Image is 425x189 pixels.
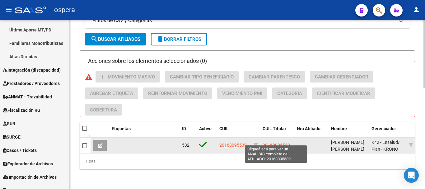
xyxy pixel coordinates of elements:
span: Gerenciador [371,126,396,131]
button: Cobertura [85,104,122,116]
h3: Acciones sobre los elementos seleccionados (0) [85,57,210,65]
span: Vencimiento PMI [222,91,262,96]
button: Reinformar Movimiento [143,87,212,99]
button: Agregar Etiqueta [85,87,138,99]
datatable-header-cell: Gerenciador [369,122,406,143]
span: Casos / Tickets [3,147,37,154]
datatable-header-cell: CUIL Titular [260,122,294,143]
button: Cambiar Gerenciador [310,71,373,83]
span: SUR [3,120,15,127]
span: Importación de Archivos [3,174,57,181]
span: [PERSON_NAME] [PERSON_NAME] [331,140,364,152]
div: 1 total [80,154,415,169]
button: Vencimiento PMI [217,87,267,99]
span: ANMAT - Trazabilidad [3,93,52,100]
span: Identificar Modificar [317,91,370,96]
span: CUIL [219,126,229,131]
span: Nombre [331,126,347,131]
datatable-header-cell: ID [180,122,197,143]
span: Fiscalización RG [3,107,40,114]
span: Cambiar Tipo Beneficiario [170,74,234,80]
button: Borrar Filtros [151,33,207,45]
span: Cambiar Parentesco [249,74,300,80]
button: Movimiento Masivo [96,71,160,83]
datatable-header-cell: CUIL [217,122,251,143]
span: Agregar Etiqueta [90,91,133,96]
span: Cambiar Gerenciador [315,74,368,80]
span: ID [182,126,186,131]
button: Buscar Afiliados [85,33,146,45]
mat-expansion-panel-header: Filtros de CSV y Categorias [85,13,410,28]
mat-icon: delete [156,35,164,43]
div: Open Intercom Messenger [404,168,419,183]
span: 20168095539 [263,143,290,148]
datatable-header-cell: Nro Afiliado [294,122,329,143]
mat-panel-title: Filtros de CSV y Categorias [92,17,395,24]
datatable-header-cell: Etiquetas [109,122,180,143]
mat-icon: menu [5,6,12,13]
span: Etiquetas [112,126,131,131]
span: K42 - Ensalud [371,140,398,145]
span: Explorador de Archivos [3,160,53,167]
span: 20168095539 [219,143,247,148]
span: Activo [199,126,212,131]
span: Integración (discapacidad) [3,67,61,73]
span: SURGE [3,134,21,140]
span: Cobertura [90,107,117,113]
button: Cambiar Parentesco [244,71,305,83]
span: 532 [182,143,189,148]
span: CUIL Titular [263,126,286,131]
span: Movimiento Masivo [108,74,155,80]
span: - ospcra [49,3,75,17]
span: / Plan - KRONO PLUS [371,140,400,159]
button: Cambiar Tipo Beneficiario [165,71,239,83]
span: Borrar Filtros [156,36,201,42]
button: Identificar Modificar [312,87,375,99]
span: Nro Afiliado [297,126,320,131]
span: Buscar Afiliados [91,36,140,42]
datatable-header-cell: Activo [197,122,217,143]
span: Reinformar Movimiento [148,91,207,96]
button: Categoria [272,87,307,99]
span: Categoria [277,91,302,96]
mat-icon: warning [85,73,92,81]
span: Prestadores / Proveedores [3,80,60,87]
mat-icon: person [413,6,420,13]
mat-icon: search [91,35,98,43]
datatable-header-cell: Nombre [329,122,369,143]
mat-icon: add [99,73,106,81]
